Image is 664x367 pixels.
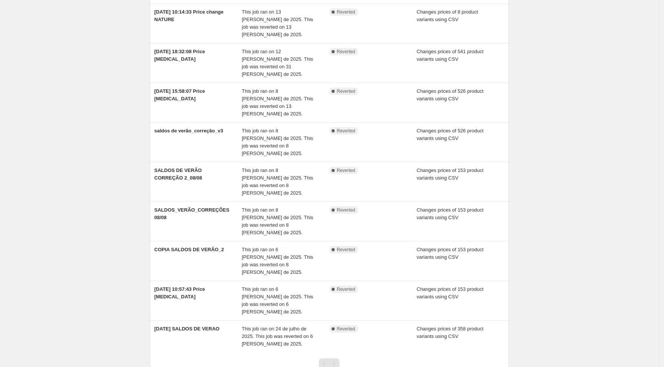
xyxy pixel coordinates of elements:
span: [DATE] 15:58:07 Price [MEDICAL_DATA] [154,88,205,101]
span: Changes prices of 153 product variants using CSV [417,247,483,260]
span: [DATE] 10:57:43 Price [MEDICAL_DATA] [154,286,205,299]
span: SALDOS_VERÃO_CORREÇÕES 08/08 [154,207,230,220]
span: Changes prices of 153 product variants using CSV [417,207,483,220]
span: Reverted [337,49,355,55]
span: Reverted [337,88,355,94]
span: saldos de verão_correção_v3 [154,128,223,134]
span: COPIA SALDOS DE VERÃO_2 [154,247,224,252]
span: Changes prices of 358 product variants using CSV [417,326,483,339]
span: This job ran on 8 [PERSON_NAME] de 2025. This job was reverted on 8 [PERSON_NAME] de 2025. [242,167,313,196]
span: This job ran on 12 [PERSON_NAME] de 2025. This job was reverted on 31 [PERSON_NAME] de 2025. [242,49,313,77]
span: Changes prices of 526 product variants using CSV [417,88,483,101]
span: This job ran on 8 [PERSON_NAME] de 2025. This job was reverted on 8 [PERSON_NAME] de 2025. [242,207,313,235]
span: This job ran on 24 de julho de 2025. This job was reverted on 6 [PERSON_NAME] de 2025. [242,326,313,347]
span: Reverted [337,207,355,213]
span: This job ran on 8 [PERSON_NAME] de 2025. This job was reverted on 8 [PERSON_NAME] de 2025. [242,128,313,156]
span: Reverted [337,167,355,174]
span: Changes prices of 153 product variants using CSV [417,286,483,299]
span: Reverted [337,247,355,253]
span: Changes prices of 153 product variants using CSV [417,167,483,181]
span: Changes prices of 526 product variants using CSV [417,128,483,141]
span: [DATE] 10:14:33 Price change NATURE [154,9,224,22]
span: Changes prices of 8 product variants using CSV [417,9,478,22]
span: This job ran on 8 [PERSON_NAME] de 2025. This job was reverted on 13 [PERSON_NAME] de 2025. [242,88,313,117]
span: Reverted [337,326,355,332]
span: Reverted [337,9,355,15]
span: SALDOS DE VERÃO CORREÇÃO 2_08/08 [154,167,202,181]
span: This job ran on 6 [PERSON_NAME] de 2025. This job was reverted on 8 [PERSON_NAME] de 2025. [242,247,313,275]
span: Reverted [337,286,355,292]
span: This job ran on 6 [PERSON_NAME] de 2025. This job was reverted on 6 [PERSON_NAME] de 2025. [242,286,313,315]
span: [DATE] SALDOS DE VERAO [154,326,219,332]
span: [DATE] 18:32:08 Price [MEDICAL_DATA] [154,49,205,62]
span: Changes prices of 541 product variants using CSV [417,49,483,62]
span: Reverted [337,128,355,134]
span: This job ran on 13 [PERSON_NAME] de 2025. This job was reverted on 13 [PERSON_NAME] de 2025. [242,9,313,37]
